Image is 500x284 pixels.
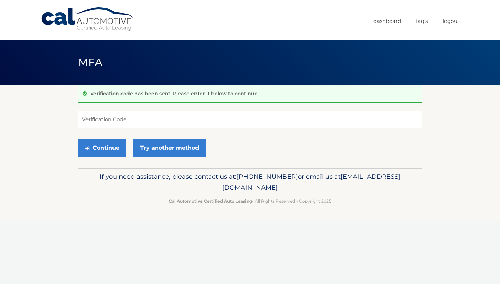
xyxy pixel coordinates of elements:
[41,7,134,32] a: Cal Automotive
[373,15,401,27] a: Dashboard
[83,171,417,193] p: If you need assistance, please contact us at: or email us at
[222,172,400,192] span: [EMAIL_ADDRESS][DOMAIN_NAME]
[78,56,102,69] span: MFA
[236,172,298,180] span: [PHONE_NUMBER]
[78,139,126,157] button: Continue
[90,90,259,97] p: Verification code has been sent. Please enter it below to continue.
[133,139,206,157] a: Try another method
[169,198,252,204] strong: Cal Automotive Certified Auto Leasing
[443,15,459,27] a: Logout
[416,15,428,27] a: FAQ's
[78,111,422,128] input: Verification Code
[83,197,417,205] p: - All Rights Reserved - Copyright 2025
